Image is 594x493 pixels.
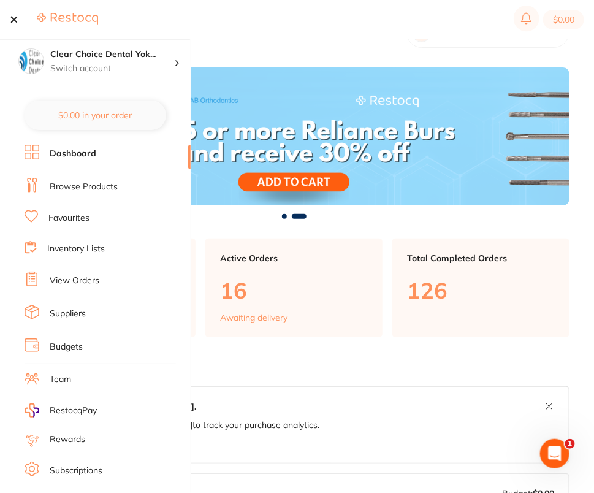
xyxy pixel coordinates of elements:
a: RestocqPay [25,403,97,418]
a: Team [50,373,71,386]
a: Inventory Lists [47,243,105,255]
h4: Clear Choice Dental Yokine [50,48,174,61]
p: 16 [220,278,368,303]
a: Favourites [48,212,89,224]
a: View Orders [50,275,99,287]
h2: [DATE] Budget [18,357,569,374]
p: Active Orders [220,253,368,263]
img: RestocqPay [25,403,39,418]
button: $0.00 in your order [25,101,166,130]
iframe: Intercom live chat [540,439,569,468]
a: Browse Products [50,181,118,193]
a: Suppliers [50,308,86,320]
p: 126 [407,278,555,303]
span: RestocqPay [50,405,97,417]
p: Awaiting delivery [220,313,287,323]
span: 1 [565,439,575,449]
p: Switch account [50,63,174,75]
p: Total Completed Orders [407,253,555,263]
a: Dashboard [50,148,96,160]
a: Active Orders16Awaiting delivery [205,239,383,338]
a: Subscriptions [50,465,102,477]
a: Total Completed Orders126 [392,239,569,338]
a: Budgets [50,341,83,353]
img: Clear Choice Dental Yokine [19,49,44,74]
a: Rewards [50,434,85,446]
img: Restocq Logo [37,12,98,25]
a: Restocq Logo [37,12,98,27]
img: Dashboard [18,67,569,205]
button: $0.00 [543,10,584,29]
